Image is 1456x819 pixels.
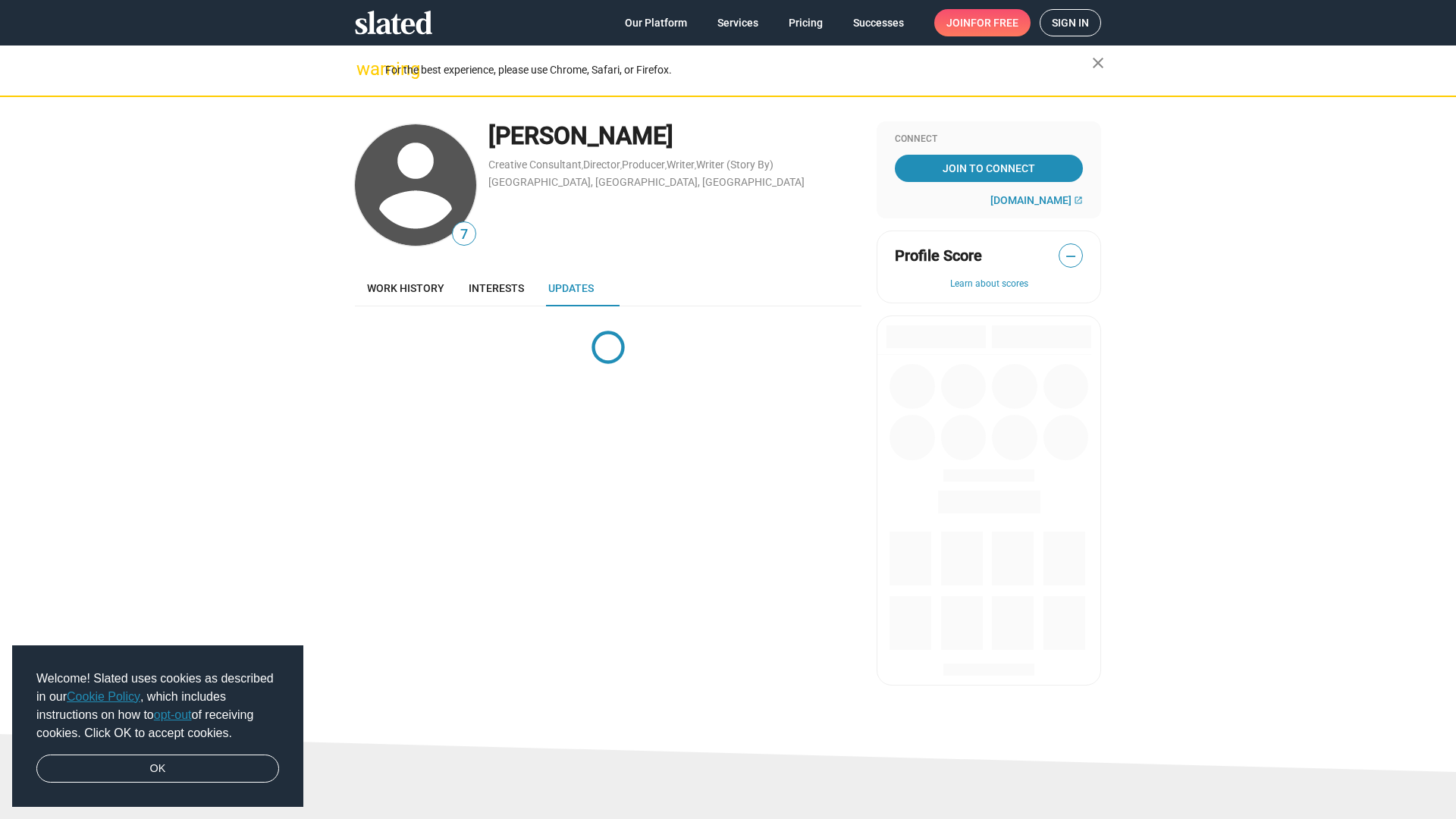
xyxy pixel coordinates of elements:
span: Updates [548,282,594,294]
span: Our Platform [625,9,687,36]
mat-icon: warning [356,60,375,78]
a: [DOMAIN_NAME] [990,194,1083,206]
div: [PERSON_NAME] [488,120,861,152]
span: Join [946,9,1018,36]
span: Interests [469,282,524,294]
span: 7 [453,224,475,245]
a: [GEOGRAPHIC_DATA], [GEOGRAPHIC_DATA], [GEOGRAPHIC_DATA] [488,176,805,188]
a: Sign in [1040,9,1101,36]
a: dismiss cookie message [36,755,279,783]
span: Services [717,9,758,36]
a: Producer [622,158,665,171]
span: Sign in [1052,10,1089,36]
a: Services [705,9,770,36]
button: Learn about scores [895,278,1083,290]
span: Welcome! Slated uses cookies as described in our , which includes instructions on how to of recei... [36,670,279,742]
span: , [665,162,667,170]
a: Join To Connect [895,155,1083,182]
span: , [582,162,583,170]
mat-icon: open_in_new [1074,196,1083,205]
div: Connect [895,133,1083,146]
span: Successes [853,9,904,36]
a: Joinfor free [934,9,1031,36]
a: opt-out [154,708,192,721]
a: Director [583,158,620,171]
a: Updates [536,270,606,306]
a: Writer (Story By) [696,158,773,171]
a: Creative Consultant [488,158,582,171]
span: , [695,162,696,170]
div: For the best experience, please use Chrome, Safari, or Firefox. [385,60,1092,80]
div: cookieconsent [12,645,303,808]
a: Our Platform [613,9,699,36]
a: Writer [667,158,695,171]
span: , [620,162,622,170]
a: Work history [355,270,457,306]
span: Work history [367,282,444,294]
a: Successes [841,9,916,36]
a: Interests [457,270,536,306]
a: Cookie Policy [67,690,140,703]
span: for free [971,9,1018,36]
span: Profile Score [895,246,982,266]
span: Pricing [789,9,823,36]
span: — [1059,246,1082,266]
a: Pricing [777,9,835,36]
mat-icon: close [1089,54,1107,72]
span: [DOMAIN_NAME] [990,194,1072,206]
span: Join To Connect [898,155,1080,182]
